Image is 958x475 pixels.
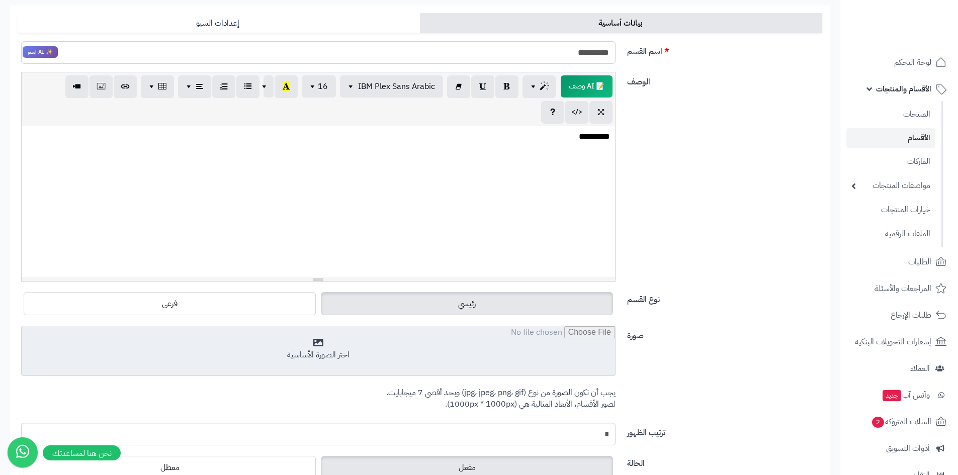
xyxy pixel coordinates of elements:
[318,80,328,92] span: 16
[623,453,826,469] label: الحالة
[846,356,952,381] a: العملاء
[891,308,931,322] span: طلبات الإرجاع
[340,75,443,98] button: IBM Plex Sans Arabic
[846,50,952,74] a: لوحة التحكم
[846,330,952,354] a: إشعارات التحويلات البنكية
[623,423,826,439] label: ترتيب الظهور
[561,75,613,98] span: انقر لاستخدام رفيقك الذكي
[846,250,952,274] a: الطلبات
[846,436,952,460] a: أدوات التسويق
[886,441,930,455] span: أدوات التسويق
[18,13,420,33] a: إعدادات السيو
[162,298,178,310] span: فرعى
[160,461,180,473] span: معطل
[846,199,935,221] a: خيارات المنتجات
[871,415,931,429] span: السلات المتروكة
[358,80,435,92] span: IBM Plex Sans Arabic
[420,13,822,33] a: بيانات أساسية
[876,82,931,96] span: الأقسام والمنتجات
[908,255,931,269] span: الطلبات
[894,55,931,69] span: لوحة التحكم
[623,326,826,342] label: صورة
[623,41,826,57] label: اسم القسم
[623,72,826,88] label: الوصف
[846,151,935,172] a: الماركات
[846,175,935,197] a: مواصفات المنتجات
[855,335,931,349] span: إشعارات التحويلات البنكية
[846,128,935,148] a: الأقسام
[872,417,884,428] span: 2
[846,276,952,301] a: المراجعات والأسئلة
[846,104,935,125] a: المنتجات
[623,290,826,306] label: نوع القسم
[875,281,931,296] span: المراجعات والأسئلة
[458,298,476,310] span: رئيسي
[459,461,476,473] span: مفعل
[846,410,952,434] a: السلات المتروكة2
[846,303,952,327] a: طلبات الإرجاع
[21,387,616,410] p: يجب أن تكون الصورة من نوع (jpg، jpeg، png، gif) وبحد أقصى 7 ميجابايت. لصور الأقسام، الأبعاد المثا...
[302,75,336,98] button: 16
[23,46,58,58] span: انقر لاستخدام رفيقك الذكي
[882,388,930,402] span: وآتس آب
[910,361,930,375] span: العملاء
[883,390,901,401] span: جديد
[846,223,935,245] a: الملفات الرقمية
[846,383,952,407] a: وآتس آبجديد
